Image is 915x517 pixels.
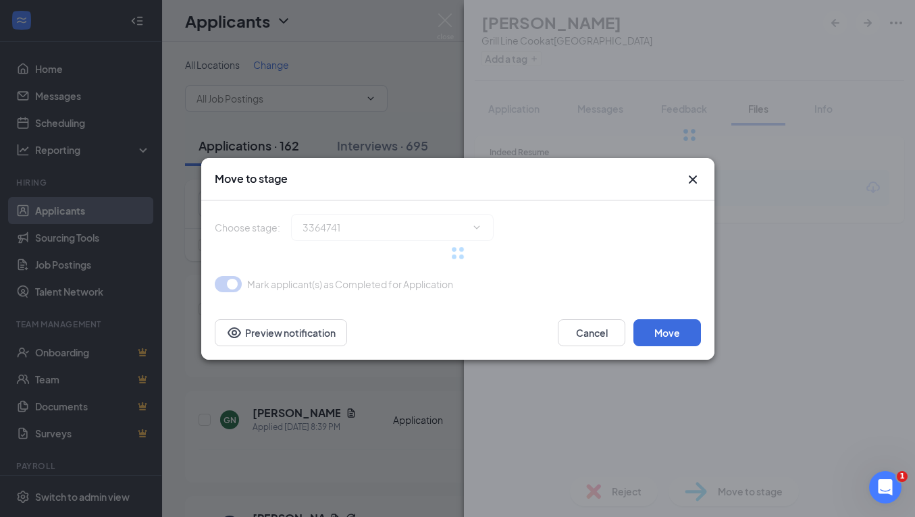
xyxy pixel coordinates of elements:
span: 1 [897,471,908,482]
button: Move [633,319,701,346]
button: Cancel [558,319,625,346]
iframe: Intercom live chat [869,471,901,504]
button: Close [685,171,701,188]
svg: Eye [226,325,242,341]
button: Preview notificationEye [215,319,347,346]
svg: Cross [685,171,701,188]
h3: Move to stage [215,171,288,186]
